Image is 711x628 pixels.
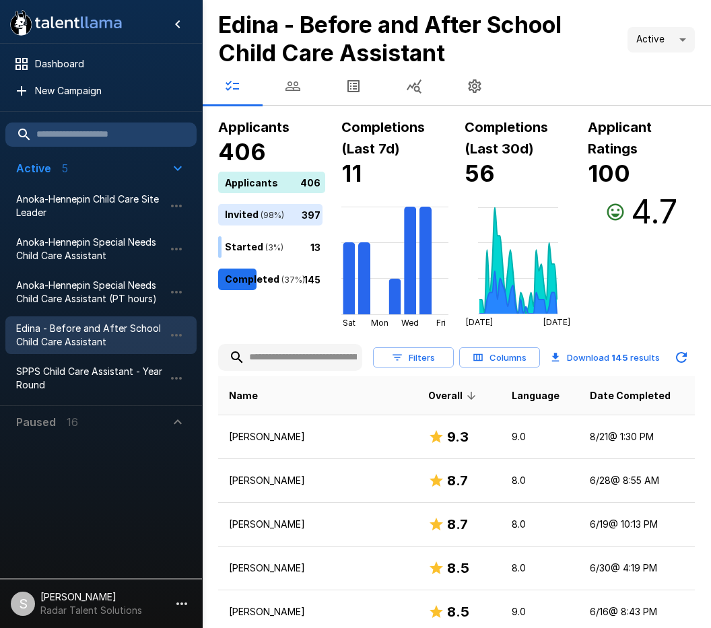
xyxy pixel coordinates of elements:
[447,601,469,623] h6: 8.5
[466,317,493,327] tspan: [DATE]
[579,503,695,547] td: 6/19 @ 10:13 PM
[668,344,695,371] button: Updated Today - 8:02 AM
[579,547,695,590] td: 6/30 @ 4:19 PM
[401,318,419,328] tspan: Wed
[218,11,562,67] b: Edina - Before and After School Child Care Assistant
[447,470,468,491] h6: 8.7
[229,561,407,575] p: [PERSON_NAME]
[628,27,695,53] div: Active
[512,474,568,487] p: 8.0
[218,138,266,166] b: 406
[579,459,695,503] td: 6/28 @ 8:55 AM
[512,605,568,619] p: 9.0
[465,160,495,187] b: 56
[436,318,446,328] tspan: Fri
[341,160,362,187] b: 11
[341,119,425,157] b: Completions (Last 7d)
[588,160,630,187] b: 100
[229,430,407,444] p: [PERSON_NAME]
[512,561,568,575] p: 8.0
[447,514,468,535] h6: 8.7
[579,415,695,459] td: 8/21 @ 1:30 PM
[343,318,355,328] tspan: Sat
[545,344,665,371] button: Download 145 results
[229,605,407,619] p: [PERSON_NAME]
[304,272,320,286] p: 145
[512,430,568,444] p: 9.0
[465,119,548,157] b: Completions (Last 30d)
[512,518,568,531] p: 8.0
[371,318,388,328] tspan: Mon
[512,388,560,404] span: Language
[229,518,407,531] p: [PERSON_NAME]
[590,388,671,404] span: Date Completed
[428,388,480,404] span: Overall
[459,347,540,368] button: Columns
[543,317,570,327] tspan: [DATE]
[611,352,628,363] b: 145
[447,426,469,448] h6: 9.3
[229,388,258,404] span: Name
[229,474,407,487] p: [PERSON_NAME]
[373,347,454,368] button: Filters
[300,175,320,189] p: 406
[447,557,469,579] h6: 8.5
[218,119,290,135] b: Applicants
[588,119,652,157] b: Applicant Ratings
[302,207,320,221] p: 397
[310,240,320,254] p: 13
[631,193,677,231] h3: 4.7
